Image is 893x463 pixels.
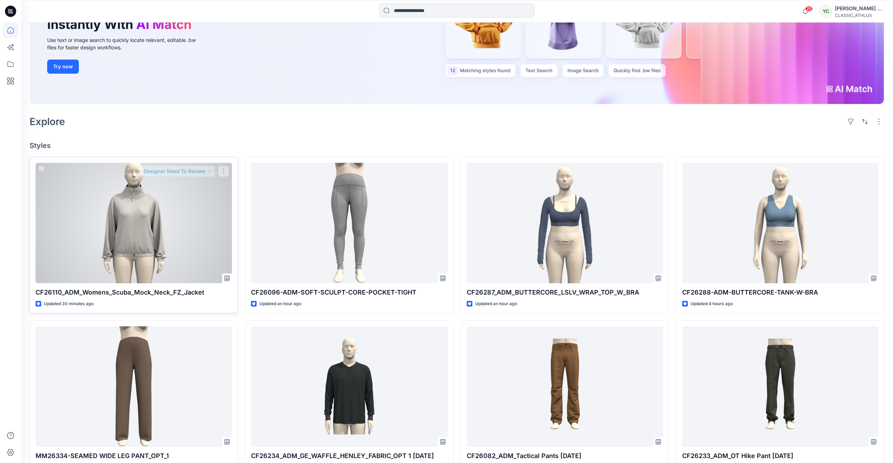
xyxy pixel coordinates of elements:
[682,288,879,297] p: CF26288-ADM-BUTTERCORE-TANK-W-BRA
[259,300,301,308] p: Updated an hour ago
[475,300,517,308] p: Updated an hour ago
[136,17,191,32] span: AI Match
[44,300,94,308] p: Updated 30 minutes ago
[467,451,663,461] p: CF26082_ADM_Tactical Pants [DATE]
[805,6,813,12] span: 25
[835,4,884,13] div: [PERSON_NAME] Cfai
[251,326,447,446] a: CF26234_ADM_GE_WAFFLE_HENLEY_FABRIC_OPT 1 10OCT25
[467,163,663,283] a: CF26287_ADM_BUTTERCORE_LSLV_WRAP_TOP_W_BRA
[36,288,232,297] p: CF26110_ADM_Womens_Scuba_Mock_Neck_FZ_Jacket
[819,5,832,18] div: YC
[30,116,65,127] h2: Explore
[47,36,206,51] div: Use text or image search to quickly locate relevant, editable .bw files for faster design workflows.
[251,451,447,461] p: CF26234_ADM_GE_WAFFLE_HENLEY_FABRIC_OPT 1 [DATE]
[467,326,663,446] a: CF26082_ADM_Tactical Pants 10OCT25
[682,163,879,283] a: CF26288-ADM-BUTTERCORE-TANK-W-BRA
[467,288,663,297] p: CF26287_ADM_BUTTERCORE_LSLV_WRAP_TOP_W_BRA
[36,451,232,461] p: MM26334-SEAMED WIDE LEG PANT_OPT_1
[30,141,885,150] h4: Styles
[251,163,447,283] a: CF26096-ADM-SOFT-SCULPT-CORE-POCKET-TIGHT
[682,451,879,461] p: CF26233_ADM_OT Hike Pant [DATE]
[36,326,232,446] a: MM26334-SEAMED WIDE LEG PANT_OPT_1
[47,60,79,74] button: Try now
[251,288,447,297] p: CF26096-ADM-SOFT-SCULPT-CORE-POCKET-TIGHT
[691,300,733,308] p: Updated 4 hours ago
[36,163,232,283] a: CF26110_ADM_Womens_Scuba_Mock_Neck_FZ_Jacket
[835,13,884,18] div: CLASSIC_ATHLUX
[682,326,879,446] a: CF26233_ADM_OT Hike Pant 10OCT25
